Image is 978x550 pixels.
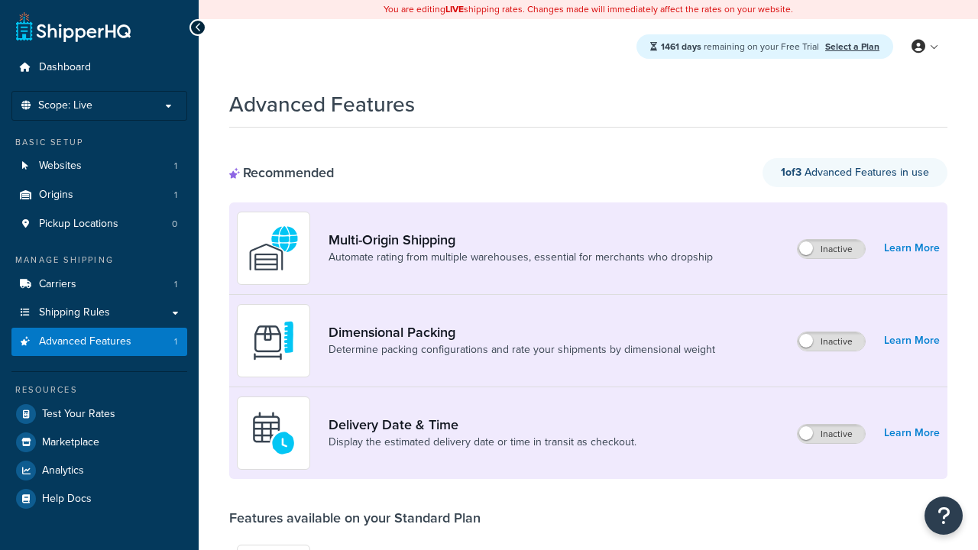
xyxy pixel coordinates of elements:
[884,238,940,259] a: Learn More
[229,89,415,119] h1: Advanced Features
[229,164,334,181] div: Recommended
[329,324,715,341] a: Dimensional Packing
[247,406,300,460] img: gfkeb5ejjkALwAAAABJRU5ErkJggg==
[174,189,177,202] span: 1
[11,270,187,299] li: Carriers
[38,99,92,112] span: Scope: Live
[11,328,187,356] a: Advanced Features1
[39,160,82,173] span: Websites
[798,240,865,258] label: Inactive
[798,425,865,443] label: Inactive
[11,270,187,299] a: Carriers1
[11,210,187,238] a: Pickup Locations0
[11,429,187,456] a: Marketplace
[11,328,187,356] li: Advanced Features
[42,436,99,449] span: Marketplace
[11,210,187,238] li: Pickup Locations
[42,408,115,421] span: Test Your Rates
[11,136,187,149] div: Basic Setup
[39,278,76,291] span: Carriers
[11,254,187,267] div: Manage Shipping
[329,250,713,265] a: Automate rating from multiple warehouses, essential for merchants who dropship
[247,222,300,275] img: WatD5o0RtDAAAAAElFTkSuQmCC
[42,493,92,506] span: Help Docs
[11,152,187,180] a: Websites1
[11,383,187,396] div: Resources
[884,422,940,444] a: Learn More
[39,61,91,74] span: Dashboard
[781,164,929,180] span: Advanced Features in use
[11,53,187,82] a: Dashboard
[39,189,73,202] span: Origins
[329,416,636,433] a: Delivery Date & Time
[11,485,187,513] a: Help Docs
[329,342,715,357] a: Determine packing configurations and rate your shipments by dimensional weight
[11,152,187,180] li: Websites
[42,464,84,477] span: Analytics
[825,40,879,53] a: Select a Plan
[925,497,963,535] button: Open Resource Center
[781,164,802,180] strong: 1 of 3
[661,40,701,53] strong: 1461 days
[172,218,177,231] span: 0
[174,278,177,291] span: 1
[39,306,110,319] span: Shipping Rules
[329,231,713,248] a: Multi-Origin Shipping
[247,314,300,367] img: DTVBYsAAAAAASUVORK5CYII=
[11,181,187,209] a: Origins1
[798,332,865,351] label: Inactive
[329,435,636,450] a: Display the estimated delivery date or time in transit as checkout.
[39,218,118,231] span: Pickup Locations
[39,335,131,348] span: Advanced Features
[884,330,940,351] a: Learn More
[229,510,481,526] div: Features available on your Standard Plan
[174,335,177,348] span: 1
[11,457,187,484] a: Analytics
[11,181,187,209] li: Origins
[11,299,187,327] a: Shipping Rules
[445,2,464,16] b: LIVE
[174,160,177,173] span: 1
[11,400,187,428] a: Test Your Rates
[661,40,821,53] span: remaining on your Free Trial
